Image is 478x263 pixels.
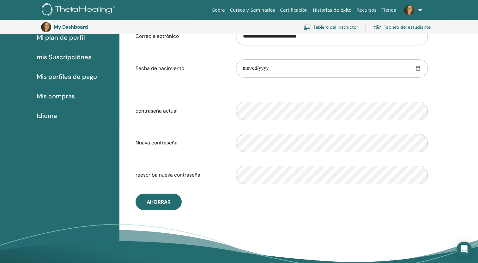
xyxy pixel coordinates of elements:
a: Historias de éxito [310,4,354,16]
span: Ahorrar [147,199,171,205]
img: logo.png [42,3,117,17]
a: Recursos [354,4,379,16]
img: graduation-cap.svg [374,25,381,30]
a: Sobre [209,4,227,16]
label: Fecha de nacimiento [131,62,231,74]
a: Tienda [379,4,399,16]
a: Cursos y Seminarios [227,4,278,16]
span: mis Suscripciónes [37,52,91,62]
a: Tablero del instructor [303,20,358,34]
span: Mis perfiles de pago [37,72,97,81]
div: Open Intercom Messenger [457,242,472,257]
button: Ahorrar [136,194,182,210]
label: Correo electrónico [131,30,231,42]
a: Certificación [277,4,310,16]
img: default.jpg [404,5,414,15]
img: chalkboard-teacher.svg [303,24,311,30]
span: Mis compras [37,91,75,101]
span: Idioma [37,111,57,120]
img: default.jpg [41,22,51,32]
span: Mi plan de perfil [37,33,85,42]
a: Tablero del estudiante [374,20,431,34]
h3: My Dashboard [54,24,117,30]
